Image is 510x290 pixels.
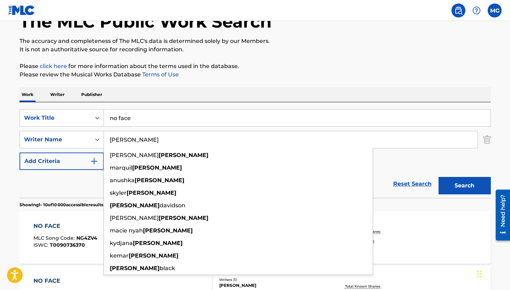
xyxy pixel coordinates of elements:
[110,252,129,259] span: kemar
[219,282,325,289] div: [PERSON_NAME]
[24,114,87,122] div: Work Title
[33,235,76,241] span: MLC Song Code :
[454,6,463,15] img: search
[110,152,159,158] span: [PERSON_NAME]
[127,189,176,196] strong: [PERSON_NAME]
[135,177,184,184] strong: [PERSON_NAME]
[90,157,98,165] img: 9d2ae6d4665cec9f34b9.svg
[20,11,272,32] h1: The MLC Public Work Search
[160,265,175,272] span: black
[76,235,97,241] span: NG4ZV4
[451,3,465,17] a: Public Search
[79,87,104,102] p: Publisher
[490,187,510,243] iframe: Resource Center
[40,63,67,69] a: click here
[110,240,133,246] span: kydjana
[110,227,143,234] span: macie nyah
[110,265,160,272] strong: [PERSON_NAME]
[33,222,97,230] div: NO FACE
[110,202,160,209] strong: [PERSON_NAME]
[483,131,491,148] img: Delete Criterion
[475,256,510,290] div: Widget de chat
[390,176,435,192] a: Reset Search
[472,6,481,15] img: help
[160,202,185,209] span: davidson
[20,45,491,54] p: It is not an authoritative source for recording information.
[470,3,484,17] div: Help
[345,284,382,289] p: Total Known Shares:
[48,87,67,102] p: Writer
[110,177,135,184] span: anushka
[20,109,491,198] form: Search Form
[132,164,182,171] strong: [PERSON_NAME]
[475,256,510,290] iframe: Chat Widget
[20,153,104,170] button: Add Criteria
[20,62,491,70] p: Please for more information about the terms used in the database.
[20,37,491,45] p: The accuracy and completeness of The MLC's data is determined solely by our Members.
[477,263,481,284] div: Glisser
[141,71,179,78] a: Terms of Use
[219,277,325,282] div: Writers ( 1 )
[33,277,97,285] div: NO FACE
[24,135,87,144] div: Writer Name
[33,242,50,248] span: ISWC :
[129,252,178,259] strong: [PERSON_NAME]
[20,211,491,264] a: NO FACEMLC Song Code:NG4ZV4ISWC:T0090736370Writers (5)[PERSON_NAME], [PERSON_NAME], [PERSON_NAME]...
[159,215,208,221] strong: [PERSON_NAME]
[20,87,36,102] p: Work
[110,189,127,196] span: skyler
[159,152,208,158] strong: [PERSON_NAME]
[20,202,134,208] p: Showing 1 - 10 of 10 000 accessible results (Total 752 082 )
[143,227,193,234] strong: [PERSON_NAME]
[133,240,183,246] strong: [PERSON_NAME]
[110,215,159,221] span: [PERSON_NAME]
[8,5,35,15] img: MLC Logo
[110,164,132,171] span: marquil
[488,3,502,17] div: User Menu
[439,177,491,194] button: Search
[50,242,85,248] span: T0090736370
[20,70,491,79] p: Please review the Musical Works Database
